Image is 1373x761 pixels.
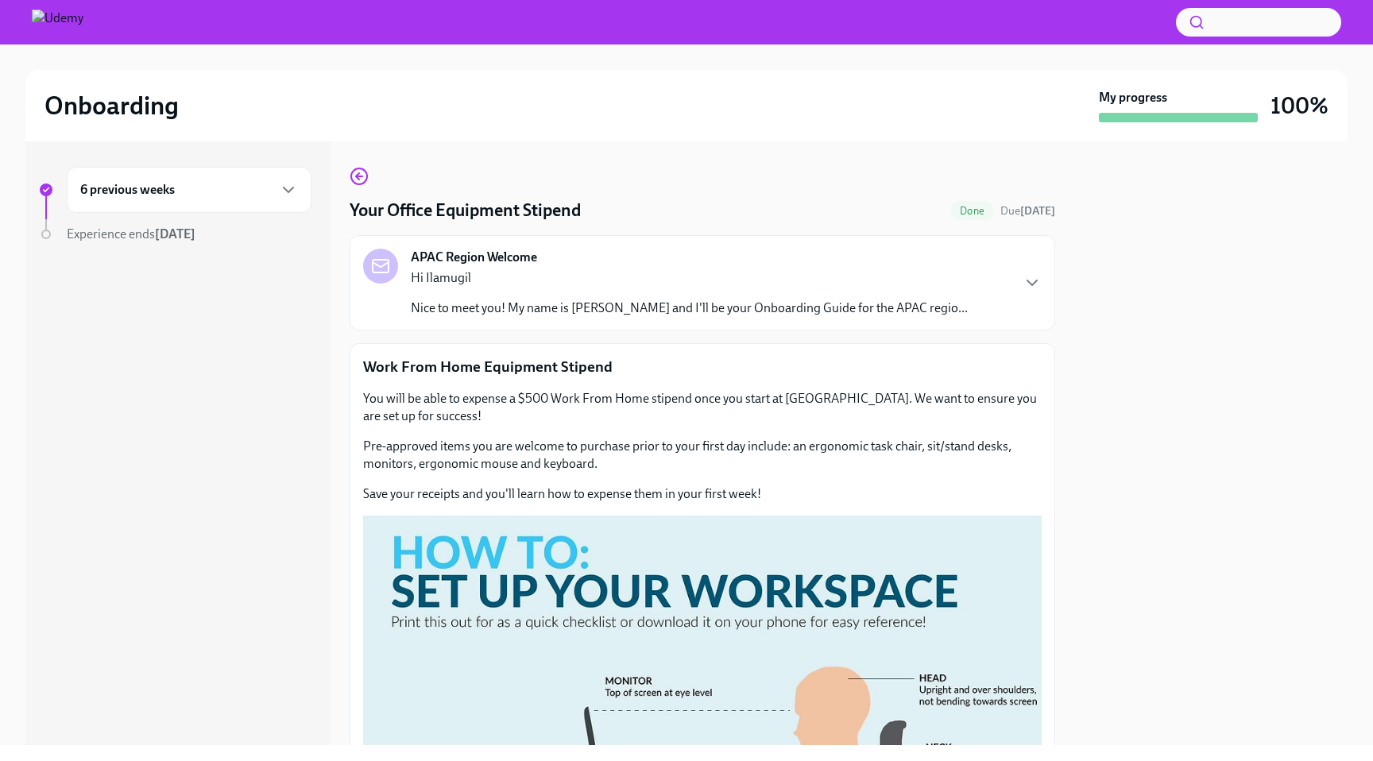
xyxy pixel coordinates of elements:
[363,438,1042,473] p: Pre-approved items you are welcome to purchase prior to your first day include: an ergonomic task...
[67,167,311,213] div: 6 previous weeks
[32,10,83,35] img: Udemy
[411,269,968,287] p: Hi Ilamugil
[363,357,1042,377] p: Work From Home Equipment Stipend
[363,390,1042,425] p: You will be able to expense a $500 Work From Home stipend once you start at [GEOGRAPHIC_DATA]. We...
[363,485,1042,503] p: Save your receipts and you'll learn how to expense them in your first week!
[950,205,994,217] span: Done
[1271,91,1329,120] h3: 100%
[44,90,179,122] h2: Onboarding
[1020,204,1055,218] strong: [DATE]
[411,299,968,317] p: Nice to meet you! My name is [PERSON_NAME] and I'll be your Onboarding Guide for the APAC regio...
[155,226,195,241] strong: [DATE]
[1099,89,1167,106] strong: My progress
[1000,204,1055,218] span: Due
[1000,203,1055,218] span: February 10th, 2025 22:30
[67,226,195,241] span: Experience ends
[80,181,175,199] h6: 6 previous weeks
[411,249,537,266] strong: APAC Region Welcome
[350,199,581,222] h4: Your Office Equipment Stipend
